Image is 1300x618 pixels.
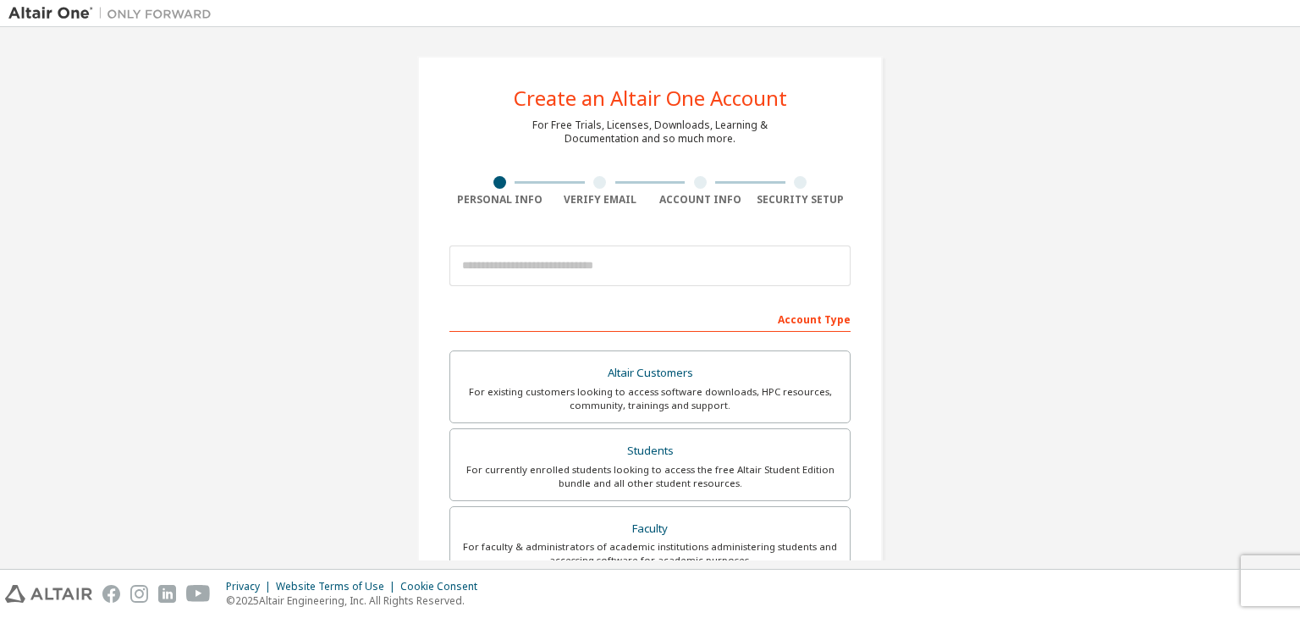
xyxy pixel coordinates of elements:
[102,585,120,603] img: facebook.svg
[460,517,840,541] div: Faculty
[650,193,751,207] div: Account Info
[460,540,840,567] div: For faculty & administrators of academic institutions administering students and accessing softwa...
[751,193,851,207] div: Security Setup
[276,580,400,593] div: Website Terms of Use
[550,193,651,207] div: Verify Email
[460,463,840,490] div: For currently enrolled students looking to access the free Altair Student Edition bundle and all ...
[460,385,840,412] div: For existing customers looking to access software downloads, HPC resources, community, trainings ...
[400,580,487,593] div: Cookie Consent
[130,585,148,603] img: instagram.svg
[8,5,220,22] img: Altair One
[449,193,550,207] div: Personal Info
[460,361,840,385] div: Altair Customers
[449,305,851,332] div: Account Type
[514,88,787,108] div: Create an Altair One Account
[226,593,487,608] p: © 2025 Altair Engineering, Inc. All Rights Reserved.
[186,585,211,603] img: youtube.svg
[460,439,840,463] div: Students
[158,585,176,603] img: linkedin.svg
[5,585,92,603] img: altair_logo.svg
[532,119,768,146] div: For Free Trials, Licenses, Downloads, Learning & Documentation and so much more.
[226,580,276,593] div: Privacy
